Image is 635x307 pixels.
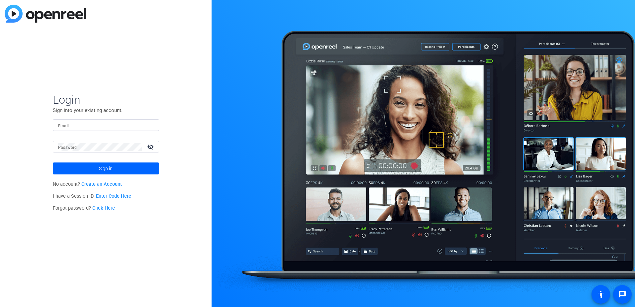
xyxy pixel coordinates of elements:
[143,142,159,152] mat-icon: visibility_off
[58,124,69,128] mat-label: Email
[5,5,86,23] img: blue-gradient.svg
[53,181,122,187] span: No account?
[53,205,115,211] span: Forgot password?
[53,162,159,174] button: Sign in
[618,290,626,298] mat-icon: message
[58,121,154,129] input: Enter Email Address
[53,93,159,107] span: Login
[81,181,122,187] a: Create an Account
[58,145,77,150] mat-label: Password
[53,107,159,114] p: Sign into your existing account.
[99,160,113,177] span: Sign in
[96,193,131,199] a: Enter Code Here
[92,205,115,211] a: Click Here
[597,290,605,298] mat-icon: accessibility
[53,193,132,199] span: I have a Session ID.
